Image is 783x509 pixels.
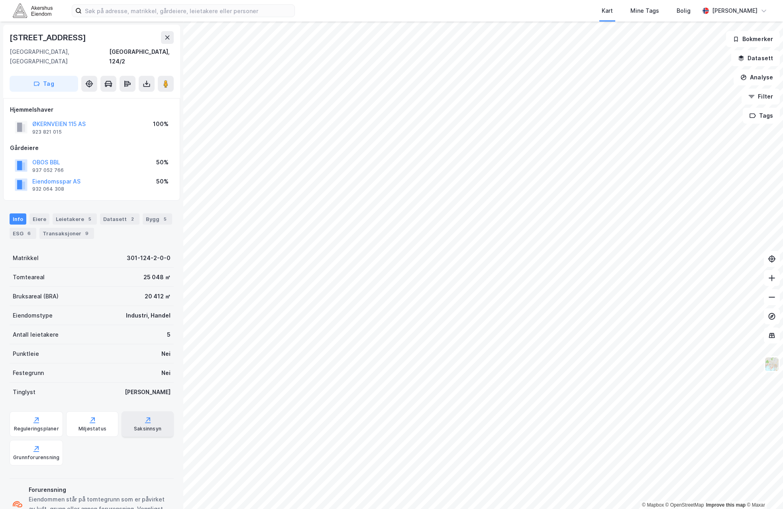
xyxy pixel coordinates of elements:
div: Mine Tags [630,6,659,16]
img: Z [764,357,779,372]
div: [GEOGRAPHIC_DATA], 124/2 [109,47,174,66]
div: [PERSON_NAME] [712,6,757,16]
div: Bygg [143,213,172,225]
button: Tag [10,76,78,92]
div: Festegrunn [13,368,44,378]
div: 5 [167,330,171,339]
div: 2 [128,215,136,223]
div: Antall leietakere [13,330,59,339]
div: Eiere [29,213,49,225]
a: OpenStreetMap [665,502,704,508]
div: Leietakere [53,213,97,225]
div: ESG [10,228,36,239]
div: Industri, Handel [126,311,171,320]
div: Transaksjoner [39,228,94,239]
img: akershus-eiendom-logo.9091f326c980b4bce74ccdd9f866810c.svg [13,4,53,18]
div: Eiendomstype [13,311,53,320]
iframe: Chat Widget [743,471,783,509]
div: Miljøstatus [78,426,106,432]
div: [PERSON_NAME] [125,387,171,397]
div: Nei [161,349,171,359]
div: Nei [161,368,171,378]
div: 923 821 015 [32,129,62,135]
div: 100% [153,119,169,129]
div: [GEOGRAPHIC_DATA], [GEOGRAPHIC_DATA] [10,47,109,66]
div: Matrikkel [13,253,39,263]
div: Tinglyst [13,387,35,397]
div: Saksinnsyn [134,426,161,432]
div: 937 052 766 [32,167,64,174]
div: 932 064 308 [32,186,64,192]
div: Grunnforurensning [13,454,59,461]
div: Bruksareal (BRA) [13,292,59,301]
div: 50% [156,158,169,167]
div: 9 [83,229,91,237]
button: Datasett [731,50,780,66]
div: 5 [161,215,169,223]
input: Søk på adresse, matrikkel, gårdeiere, leietakere eller personer [82,5,294,17]
button: Filter [742,89,780,105]
a: Improve this map [706,502,746,508]
div: Hjemmelshaver [10,105,173,114]
div: Kart [602,6,613,16]
div: 20 412 ㎡ [145,292,171,301]
div: [STREET_ADDRESS] [10,31,88,44]
div: 25 048 ㎡ [143,272,171,282]
div: Gårdeiere [10,143,173,153]
div: Punktleie [13,349,39,359]
div: 301-124-2-0-0 [127,253,171,263]
div: Reguleringsplaner [14,426,59,432]
div: Forurensning [29,485,171,495]
div: Bolig [677,6,691,16]
button: Bokmerker [726,31,780,47]
div: 5 [86,215,94,223]
div: Datasett [100,213,139,225]
button: Tags [743,108,780,124]
div: Info [10,213,26,225]
div: Kontrollprogram for chat [743,471,783,509]
div: Tomteareal [13,272,45,282]
div: 50% [156,177,169,186]
button: Analyse [734,69,780,85]
div: 6 [25,229,33,237]
a: Mapbox [642,502,664,508]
